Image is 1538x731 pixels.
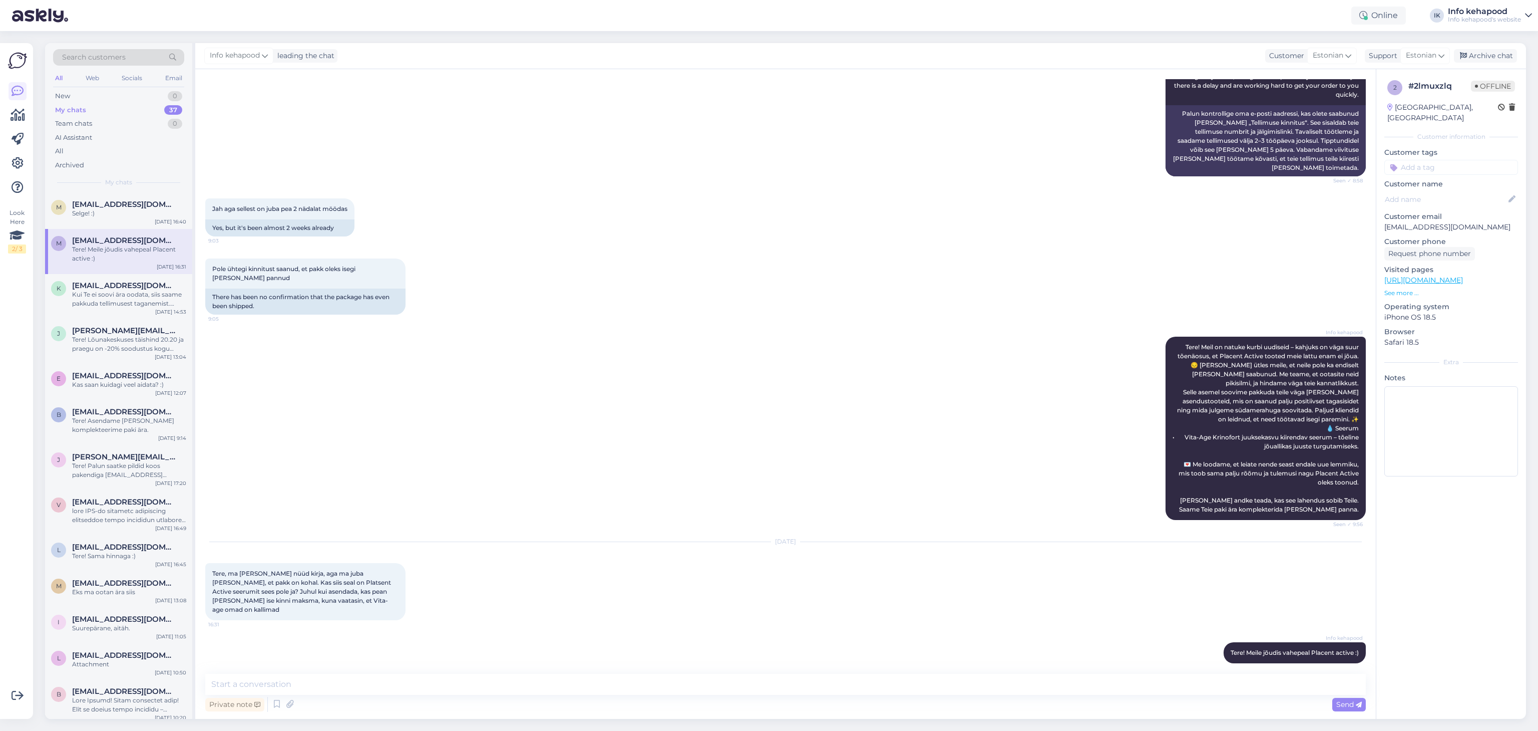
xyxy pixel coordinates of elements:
[105,178,132,187] span: My chats
[1384,132,1518,141] div: Customer information
[1384,302,1518,312] p: Operating system
[210,50,260,61] span: Info kehapood
[56,239,62,247] span: m
[55,91,70,101] div: New
[208,621,246,628] span: 16:31
[1384,373,1518,383] p: Notes
[56,203,62,211] span: m
[1384,289,1518,298] p: See more ...
[1384,160,1518,175] input: Add a tag
[55,119,92,129] div: Team chats
[72,209,186,218] div: Selge! :)
[1384,265,1518,275] p: Visited pages
[72,281,176,290] span: Karolin.pettai@gmail.com
[1265,51,1304,61] div: Customer
[57,456,60,463] span: j
[1384,211,1518,222] p: Customer email
[57,375,61,382] span: e
[1336,700,1362,709] span: Send
[72,416,186,434] div: Tere! Asendame [PERSON_NAME] komplekteerime paki ära.
[208,315,246,323] span: 9:05
[55,105,86,115] div: My chats
[1384,276,1463,285] a: [URL][DOMAIN_NAME]
[72,236,176,245] span: mialauk11@gmail.com
[1448,8,1521,16] div: Info kehapood
[8,208,26,254] div: Look Here
[72,290,186,308] div: Kui Te ei soovi ära oodata, siis saame pakkuda tellimusest taganemist. Sellisel juhul palun täitk...
[72,687,176,696] span: birgit.pilve@gmail.com
[1325,634,1363,642] span: Info kehapood
[84,72,101,85] div: Web
[1384,179,1518,189] p: Customer name
[1313,50,1343,61] span: Estonian
[205,219,354,236] div: Yes, but it's been almost 2 weeks already
[1448,16,1521,24] div: Info kehapood's website
[155,218,186,225] div: [DATE] 16:40
[56,582,62,590] span: M
[1384,236,1518,247] p: Customer phone
[1408,80,1471,92] div: # 2lmuxzlq
[1406,50,1436,61] span: Estonian
[72,552,186,561] div: Tere! Sama hinnaga :)
[158,434,186,442] div: [DATE] 9:14
[1384,222,1518,232] p: [EMAIL_ADDRESS][DOMAIN_NAME]
[155,525,186,532] div: [DATE] 16:49
[155,353,186,361] div: [DATE] 13:04
[55,146,64,156] div: All
[168,119,182,129] div: 0
[1384,358,1518,367] div: Extra
[72,371,176,380] span: eleliinekiisler@gmail.com
[155,389,186,397] div: [DATE] 12:07
[1384,337,1518,348] p: Safari 18.5
[120,72,144,85] div: Socials
[72,588,186,597] div: Eks ma ootan ära siis
[1173,343,1360,513] span: Tere! Meil on natuke kurbi uudiseid – kahjuks on väga suur tõenäosus, et Placent Active tooted me...
[72,407,176,416] span: birnbaummerit98@gmail.com
[1166,105,1366,176] div: Palun kontrollige oma e-posti aadressi, kas olete saabunud [PERSON_NAME] „Tellimuse kinnitus“. Se...
[1384,312,1518,323] p: iPhone OS 18.5
[1325,521,1363,528] span: Seen ✓ 9:56
[1387,102,1498,123] div: [GEOGRAPHIC_DATA], [GEOGRAPHIC_DATA]
[168,91,182,101] div: 0
[1393,84,1397,91] span: 2
[1325,177,1363,184] span: Seen ✓ 8:58
[212,570,393,613] span: Tere, ma [PERSON_NAME] nüüd kirja, aga ma juba [PERSON_NAME], et pakk on kohal. Kas siis seal on ...
[72,579,176,588] span: Malle.kiika@gmail.com
[157,263,186,271] div: [DATE] 16:31
[1325,329,1363,336] span: Info kehapood
[155,479,186,487] div: [DATE] 17:20
[1384,327,1518,337] p: Browser
[205,537,1366,546] div: [DATE]
[72,326,176,335] span: Jane.olgo@gmail.com
[1454,49,1517,63] div: Archive chat
[208,237,246,245] span: 9:03
[164,105,182,115] div: 37
[155,561,186,568] div: [DATE] 16:45
[62,52,126,63] span: Search customers
[72,335,186,353] div: Tere! Lõunakeskuses täishind 20.20 ja praegu on -20% soodustus kogu brändil Tuleb sama hinnaga, m...
[57,285,61,292] span: K
[1448,8,1532,24] a: Info kehapoodInfo kehapood's website
[72,461,186,479] div: Tere! Palun saatke pildid koos pakendiga [EMAIL_ADDRESS][DOMAIN_NAME]. Palume ka tellimuse numbri...
[57,654,61,662] span: l
[72,507,186,525] div: lore IPS-do sitametc adipiscing elitseddoe tempo incididun utlaboree dolor: magna://ali.enimadmin...
[1384,147,1518,158] p: Customer tags
[72,200,176,209] span: margetnautras@gmail.com
[155,308,186,316] div: [DATE] 14:53
[1385,194,1506,205] input: Add name
[8,245,26,254] div: 2 / 3
[72,245,186,263] div: Tere! Meile jõudis vahepeal Placent active :)
[72,624,186,633] div: Suurepärane, aitäh.
[72,543,176,552] span: Liis.tintso@gmail.com
[57,690,61,698] span: b
[1365,51,1397,61] div: Support
[72,696,186,714] div: Lore Ipsumd! Sitam consectet adip! Elit se doeius tempo incididu – utlabor et dolo magn aliquaeni...
[72,452,176,461] span: jane.pissarev@gmail.com
[57,411,61,418] span: b
[1325,664,1363,671] span: 16:41
[156,633,186,640] div: [DATE] 11:05
[57,330,60,337] span: J
[155,597,186,604] div: [DATE] 13:08
[55,160,84,170] div: Archived
[72,660,186,669] div: Attachment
